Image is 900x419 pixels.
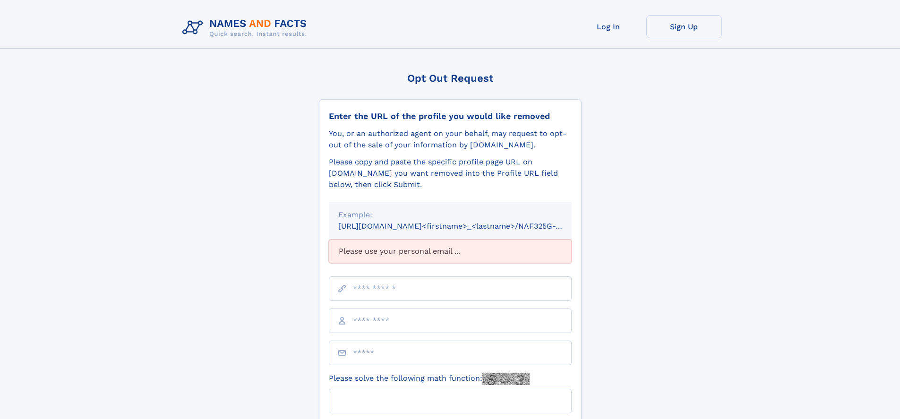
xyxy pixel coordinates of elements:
img: Logo Names and Facts [179,15,315,41]
div: Example: [338,209,562,221]
div: Enter the URL of the profile you would like removed [329,111,572,121]
div: Please copy and paste the specific profile page URL on [DOMAIN_NAME] you want removed into the Pr... [329,156,572,190]
div: You, or an authorized agent on your behalf, may request to opt-out of the sale of your informatio... [329,128,572,151]
div: Please use your personal email ... [329,239,572,263]
small: [URL][DOMAIN_NAME]<firstname>_<lastname>/NAF325G-xxxxxxxx [338,222,590,231]
label: Please solve the following math function: [329,373,530,385]
a: Sign Up [646,15,722,38]
div: Opt Out Request [319,72,582,84]
a: Log In [571,15,646,38]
